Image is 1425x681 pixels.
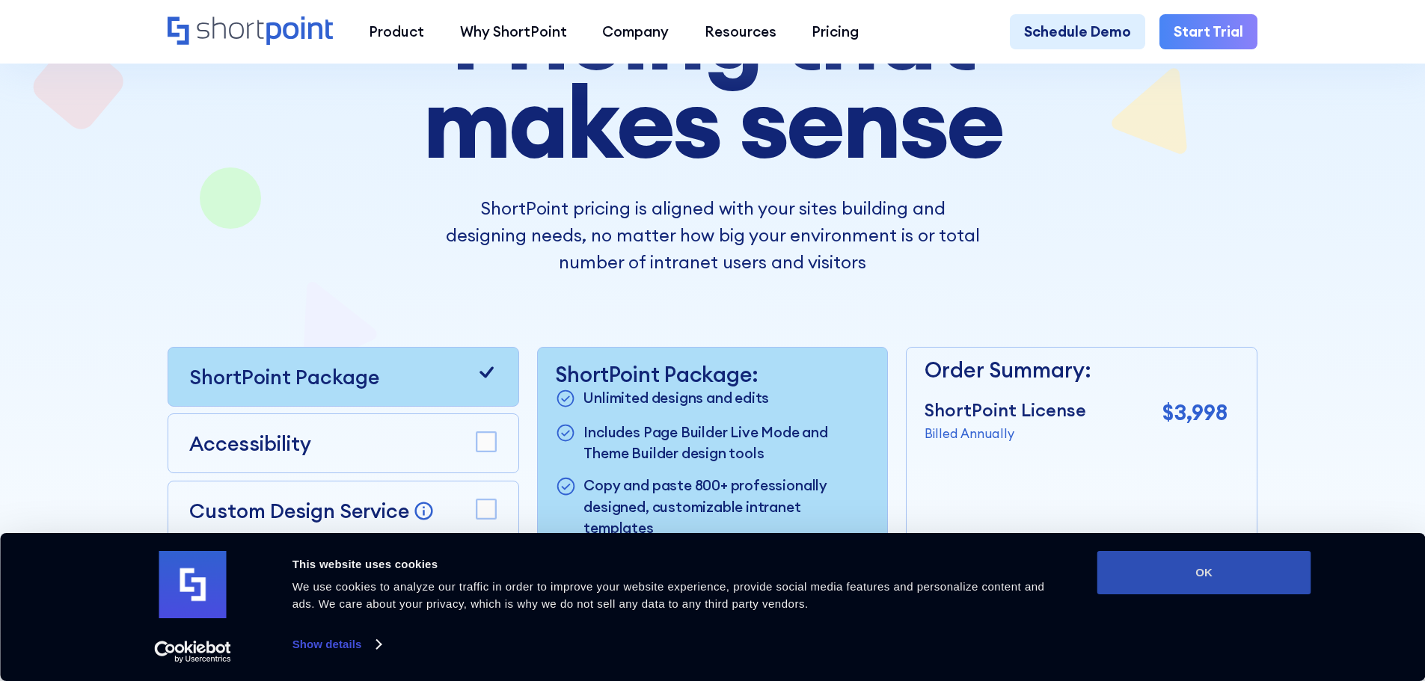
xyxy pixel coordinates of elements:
[925,397,1086,424] p: ShortPoint License
[369,21,424,43] div: Product
[189,428,311,458] p: Accessibility
[1097,551,1311,594] button: OK
[127,641,258,663] a: Usercentrics Cookiebot - opens in a new window
[555,362,869,387] p: ShortPoint Package:
[705,21,776,43] div: Resources
[583,475,869,539] p: Copy and paste 800+ professionally designed, customizable intranet templates
[351,14,442,50] a: Product
[1162,397,1228,429] p: $3,998
[583,422,869,464] p: Includes Page Builder Live Mode and Theme Builder design tools
[292,633,381,656] a: Show details
[189,362,379,392] p: ShortPoint Package
[687,14,794,50] a: Resources
[460,21,567,43] div: Why ShortPoint
[1156,508,1425,681] iframe: Chat Widget
[292,580,1045,610] span: We use cookies to analyze our traffic in order to improve your website experience, provide social...
[583,387,769,411] p: Unlimited designs and edits
[445,195,979,275] p: ShortPoint pricing is aligned with your sites building and designing needs, no matter how big you...
[602,21,669,43] div: Company
[812,21,859,43] div: Pricing
[292,555,1064,573] div: This website uses cookies
[794,14,877,50] a: Pricing
[584,14,687,50] a: Company
[925,424,1086,443] p: Billed Annually
[442,14,585,50] a: Why ShortPoint
[189,498,409,523] p: Custom Design Service
[159,551,227,618] img: logo
[168,16,333,47] a: Home
[1010,14,1145,50] a: Schedule Demo
[1159,14,1257,50] a: Start Trial
[925,354,1228,386] p: Order Summary:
